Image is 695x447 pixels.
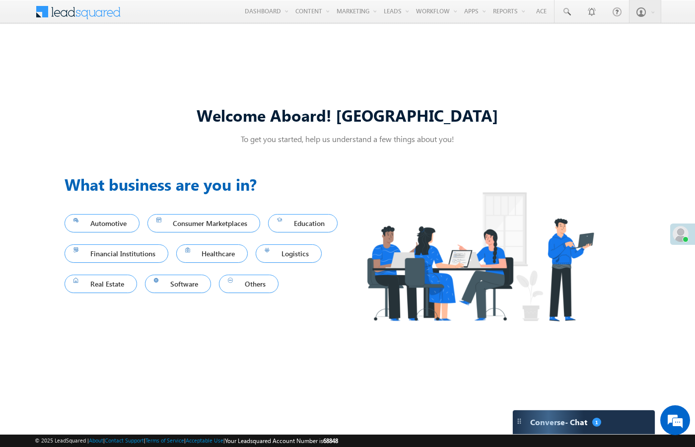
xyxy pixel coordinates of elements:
span: Real Estate [73,277,128,291]
img: carter-drag [515,417,523,425]
a: Contact Support [105,437,144,444]
div: Welcome Aboard! [GEOGRAPHIC_DATA] [65,104,630,126]
img: Industry.png [347,172,613,341]
h3: What business are you in? [65,172,347,196]
span: Software [154,277,203,291]
div: Chat with us now [52,52,167,65]
span: Logistics [265,247,313,260]
span: Education [277,217,329,230]
span: Consumer Marketplaces [156,217,252,230]
a: Terms of Service [145,437,184,444]
span: 1 [592,418,601,427]
a: About [89,437,103,444]
textarea: Type your message and hit 'Enter' [13,92,181,298]
img: d_60004797649_company_0_60004797649 [17,52,42,65]
span: Automotive [73,217,131,230]
span: 68848 [323,437,338,445]
p: To get you started, help us understand a few things about you! [65,134,630,144]
span: Financial Institutions [73,247,159,260]
span: Others [228,277,270,291]
div: Minimize live chat window [163,5,187,29]
a: Acceptable Use [186,437,223,444]
em: Start Chat [135,306,180,319]
span: Your Leadsquared Account Number is [225,437,338,445]
span: © 2025 LeadSquared | | | | | [35,436,338,446]
span: Healthcare [185,247,239,260]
